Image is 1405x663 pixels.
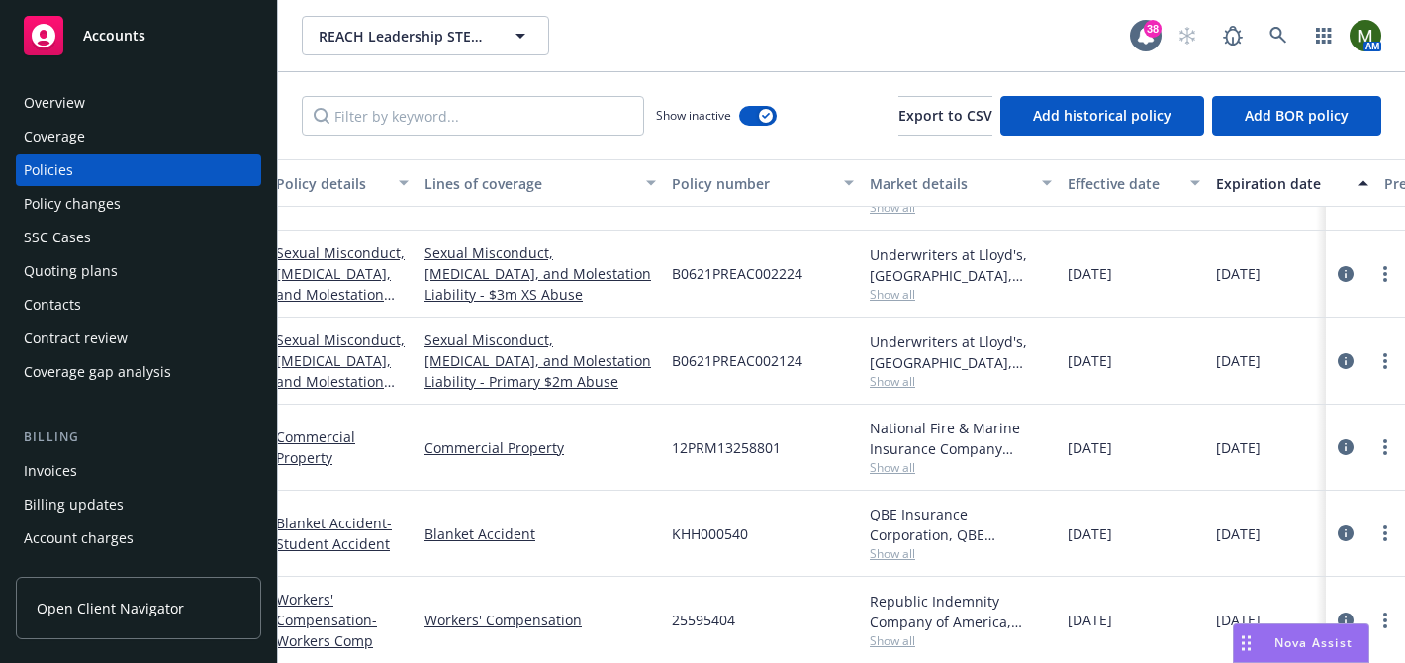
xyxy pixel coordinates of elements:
div: QBE Insurance Corporation, QBE Insurance Group, [PERSON_NAME] Insurance [870,504,1052,545]
div: Expiration date [1216,173,1347,194]
a: Switch app [1304,16,1344,55]
div: Drag to move [1234,624,1259,662]
span: B0621PREAC002224 [672,263,802,284]
button: Policy details [268,159,417,207]
a: Coverage [16,121,261,152]
div: Policy changes [24,188,121,220]
a: Coverage gap analysis [16,356,261,388]
span: Show all [870,373,1052,390]
span: [DATE] [1216,263,1261,284]
span: [DATE] [1216,350,1261,371]
span: Show all [870,632,1052,649]
a: more [1373,609,1397,632]
span: [DATE] [1068,610,1112,630]
div: Policies [24,154,73,186]
a: Account charges [16,522,261,554]
div: Coverage gap analysis [24,356,171,388]
button: Policy number [664,159,862,207]
a: Search [1259,16,1298,55]
button: Add historical policy [1000,96,1204,136]
a: SSC Cases [16,222,261,253]
span: Export to CSV [898,106,992,125]
a: circleInformation [1334,262,1358,286]
span: [DATE] [1068,437,1112,458]
button: Lines of coverage [417,159,664,207]
span: Show all [870,199,1052,216]
span: Show all [870,459,1052,476]
span: REACH Leadership STEAM Academy [319,26,490,47]
div: Invoices [24,455,77,487]
div: Contacts [24,289,81,321]
a: Workers' Compensation [276,590,377,650]
span: [DATE] [1216,437,1261,458]
span: 25595404 [672,610,735,630]
a: Commercial Property [276,427,355,467]
span: 12PRM13258801 [672,437,781,458]
div: Market details [870,173,1030,194]
button: Expiration date [1208,159,1376,207]
a: more [1373,262,1397,286]
a: Policy changes [16,188,261,220]
button: Nova Assist [1233,623,1369,663]
div: Quoting plans [24,255,118,287]
span: [DATE] [1216,610,1261,630]
a: Sexual Misconduct, [MEDICAL_DATA], and Molestation Liability [276,243,405,345]
button: REACH Leadership STEAM Academy [302,16,549,55]
a: Policies [16,154,261,186]
div: National Fire & Marine Insurance Company (Property Only), Berkshire Hathaway Homestate Companies ... [870,418,1052,459]
div: Billing updates [24,489,124,521]
span: Accounts [83,28,145,44]
div: Contract review [24,323,128,354]
div: Overview [24,87,85,119]
div: 38 [1144,20,1162,38]
span: [DATE] [1068,263,1112,284]
span: [DATE] [1068,523,1112,544]
button: Effective date [1060,159,1208,207]
div: Account charges [24,522,134,554]
input: Filter by keyword... [302,96,644,136]
a: Sexual Misconduct, [MEDICAL_DATA], and Molestation Liability - Primary $2m Abuse [424,330,656,392]
span: Add BOR policy [1245,106,1349,125]
div: Installment plans [24,556,140,588]
a: Workers' Compensation [424,610,656,630]
a: circleInformation [1334,349,1358,373]
div: Effective date [1068,173,1178,194]
a: Invoices [16,455,261,487]
div: SSC Cases [24,222,91,253]
div: Billing [16,427,261,447]
span: Show all [870,545,1052,562]
button: Export to CSV [898,96,992,136]
a: circleInformation [1334,521,1358,545]
span: [DATE] [1068,350,1112,371]
a: Contract review [16,323,261,354]
span: KHH000540 [672,523,748,544]
button: Add BOR policy [1212,96,1381,136]
span: Show all [870,286,1052,303]
a: Installment plans [16,556,261,588]
a: Sexual Misconduct, [MEDICAL_DATA], and Molestation Liability - $3m XS Abuse [424,242,656,305]
a: more [1373,521,1397,545]
span: Show inactive [656,107,731,124]
a: Billing updates [16,489,261,521]
span: Add historical policy [1033,106,1171,125]
button: Market details [862,159,1060,207]
a: more [1373,435,1397,459]
div: Underwriters at Lloyd's, [GEOGRAPHIC_DATA], [PERSON_NAME] of London, CRC Group [870,331,1052,373]
span: B0621PREAC002124 [672,350,802,371]
div: Coverage [24,121,85,152]
div: Republic Indemnity Company of America, [GEOGRAPHIC_DATA] Indemnity [870,591,1052,632]
a: Blanket Accident [276,514,392,553]
div: Lines of coverage [424,173,634,194]
a: Commercial Property [424,437,656,458]
a: Quoting plans [16,255,261,287]
span: [DATE] [1216,523,1261,544]
a: Start snowing [1168,16,1207,55]
a: Sexual Misconduct, [MEDICAL_DATA], and Molestation Liability [276,331,405,432]
a: Accounts [16,8,261,63]
a: more [1373,349,1397,373]
a: Report a Bug [1213,16,1253,55]
div: Underwriters at Lloyd's, [GEOGRAPHIC_DATA], [PERSON_NAME] of London, CRC Group [870,244,1052,286]
a: circleInformation [1334,609,1358,632]
div: Policy number [672,173,832,194]
div: Policy details [276,173,387,194]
